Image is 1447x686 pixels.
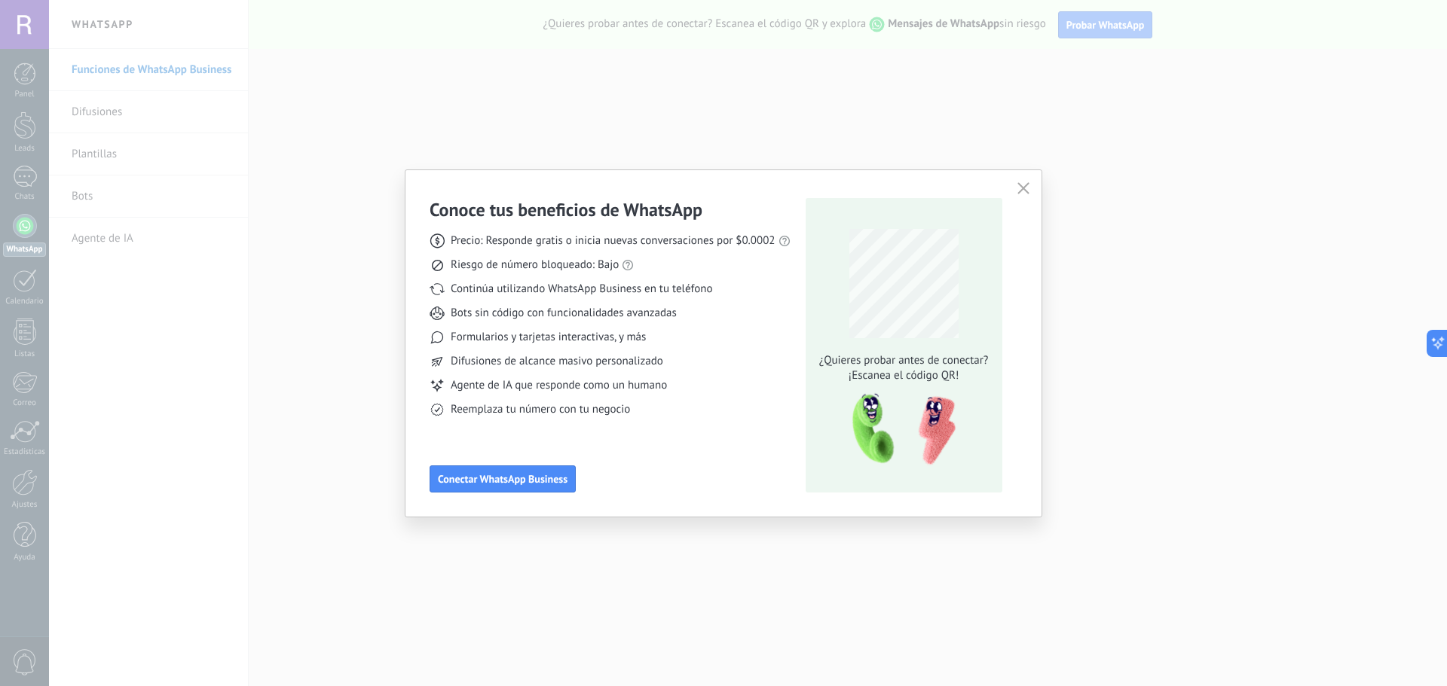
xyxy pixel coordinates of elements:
button: Conectar WhatsApp Business [430,465,576,492]
span: Conectar WhatsApp Business [438,474,567,484]
span: ¿Quieres probar antes de conectar? [815,353,993,368]
span: ¡Escanea el código QR! [815,368,993,383]
span: Agente de IA que responde como un humano [451,378,667,393]
span: Reemplaza tu número con tu negocio [451,402,630,417]
span: Difusiones de alcance masivo personalizado [451,354,663,369]
img: qr-pic-1x.png [840,389,959,470]
span: Formularios y tarjetas interactivas, y más [451,330,646,345]
span: Bots sin código con funcionalidades avanzadas [451,306,677,321]
span: Precio: Responde gratis o inicia nuevas conversaciones por $0.0002 [451,233,776,248]
span: Continúa utilizando WhatsApp Business en tu teléfono [451,282,712,297]
h3: Conoce tus beneficios de WhatsApp [430,198,702,221]
span: Riesgo de número bloqueado: Bajo [451,258,619,273]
